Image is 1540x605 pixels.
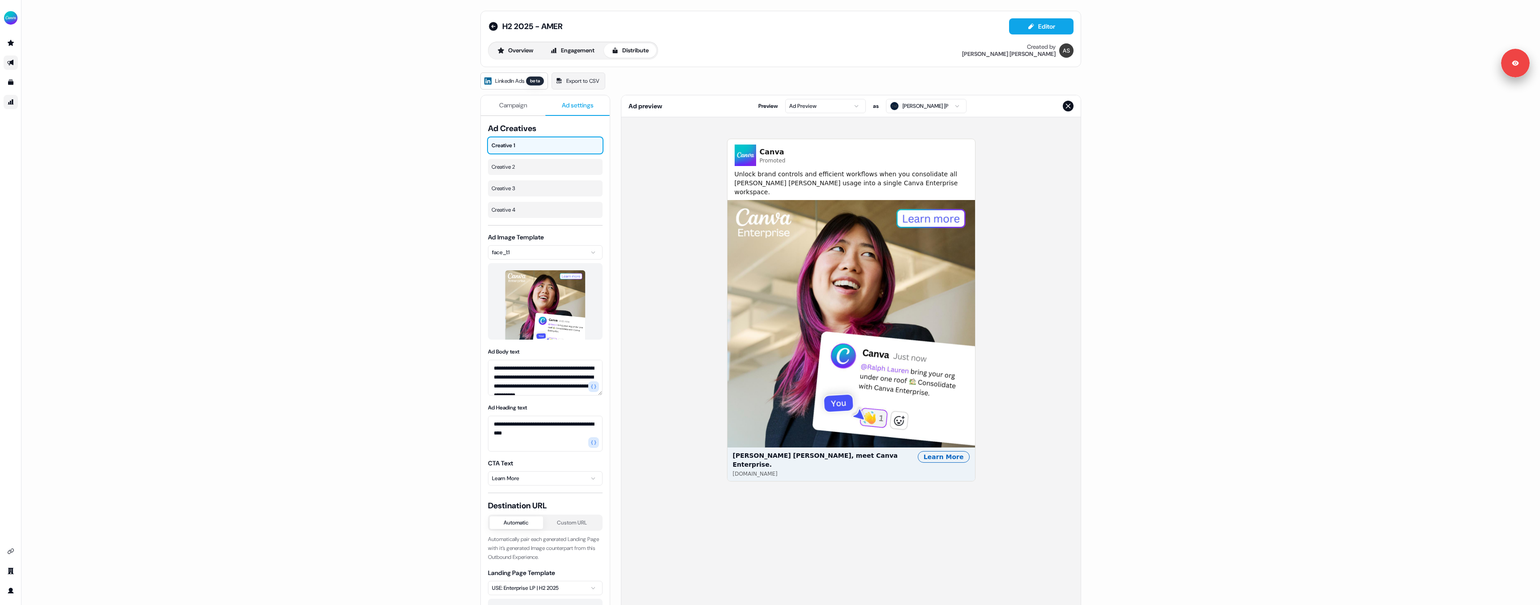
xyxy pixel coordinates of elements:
span: Export to CSV [566,77,599,85]
a: Export to CSV [552,72,605,89]
label: Ad Body text [488,348,519,355]
span: Ad Creatives [488,123,603,134]
span: Promoted [760,158,786,164]
a: Go to outbound experience [4,55,18,70]
span: Destination URL [488,500,603,511]
span: Campaign [499,101,527,110]
div: beta [526,77,544,85]
button: Custom URL [543,516,601,529]
button: [PERSON_NAME] [PERSON_NAME], meet Canva Enterprise.[DOMAIN_NAME]Learn More [727,200,975,481]
span: LinkedIn Ads [495,77,524,85]
button: Automatic [490,516,543,529]
span: Preview [758,102,778,111]
a: Go to team [4,564,18,578]
div: Created by [1027,43,1056,51]
div: [PERSON_NAME] [PERSON_NAME] [962,51,1056,58]
span: Creative 1 [492,141,599,150]
a: Go to integrations [4,544,18,558]
a: Editor [1009,23,1074,32]
div: Learn More [918,451,970,463]
button: Overview [490,43,541,58]
span: Creative 3 [492,184,599,193]
label: Ad Heading text [488,404,527,411]
span: H2 2025 - AMER [502,21,563,32]
span: Unlock brand controls and efficient workflows when you consolidate all [PERSON_NAME] [PERSON_NAME... [735,170,968,196]
label: Ad Image Template [488,233,544,241]
span: Ad settings [562,101,594,110]
span: [PERSON_NAME] [PERSON_NAME], meet Canva Enterprise. [733,451,911,469]
a: Go to attribution [4,95,18,109]
span: [DOMAIN_NAME] [733,471,778,477]
button: Close preview [1063,101,1074,111]
span: Ad preview [629,102,662,111]
span: Creative 4 [492,205,599,214]
a: Go to profile [4,584,18,598]
a: Go to templates [4,75,18,89]
span: as [873,102,879,111]
span: Creative 2 [492,162,599,171]
label: Landing Page Template [488,569,555,577]
a: LinkedIn Adsbeta [480,72,548,89]
button: Engagement [543,43,602,58]
label: CTA Text [488,459,513,467]
a: Go to prospects [4,36,18,50]
img: Anna [1059,43,1074,58]
span: Canva [760,147,786,158]
button: Distribute [604,43,656,58]
button: Editor [1009,18,1074,34]
span: Automatically pair each generated Landing Page with it’s generated Image counterpart from this Ou... [488,536,599,561]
